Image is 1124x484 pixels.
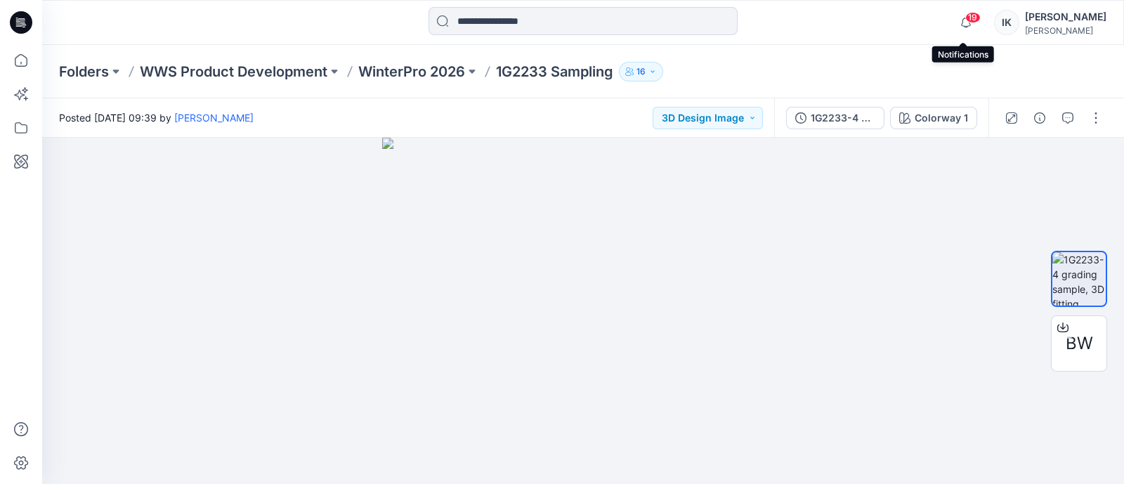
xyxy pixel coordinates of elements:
[1066,331,1093,356] span: BW
[59,62,109,81] a: Folders
[358,62,465,81] a: WinterPro 2026
[619,62,663,81] button: 16
[811,110,875,126] div: 1G2233-4 grading sample, 3D fitting
[382,138,785,484] img: eyJhbGciOiJIUzI1NiIsImtpZCI6IjAiLCJzbHQiOiJzZXMiLCJ0eXAiOiJKV1QifQ.eyJkYXRhIjp7InR5cGUiOiJzdG9yYW...
[915,110,968,126] div: Colorway 1
[140,62,327,81] a: WWS Product Development
[1025,25,1106,36] div: [PERSON_NAME]
[636,64,646,79] p: 16
[1025,8,1106,25] div: [PERSON_NAME]
[174,112,254,124] a: [PERSON_NAME]
[1052,252,1106,306] img: 1G2233-4 grading sample, 3D fitting
[1028,107,1051,129] button: Details
[786,107,884,129] button: 1G2233-4 grading sample, 3D fitting
[890,107,977,129] button: Colorway 1
[994,10,1019,35] div: IK
[59,110,254,125] span: Posted [DATE] 09:39 by
[496,62,613,81] p: 1G2233 Sampling
[965,12,981,23] span: 19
